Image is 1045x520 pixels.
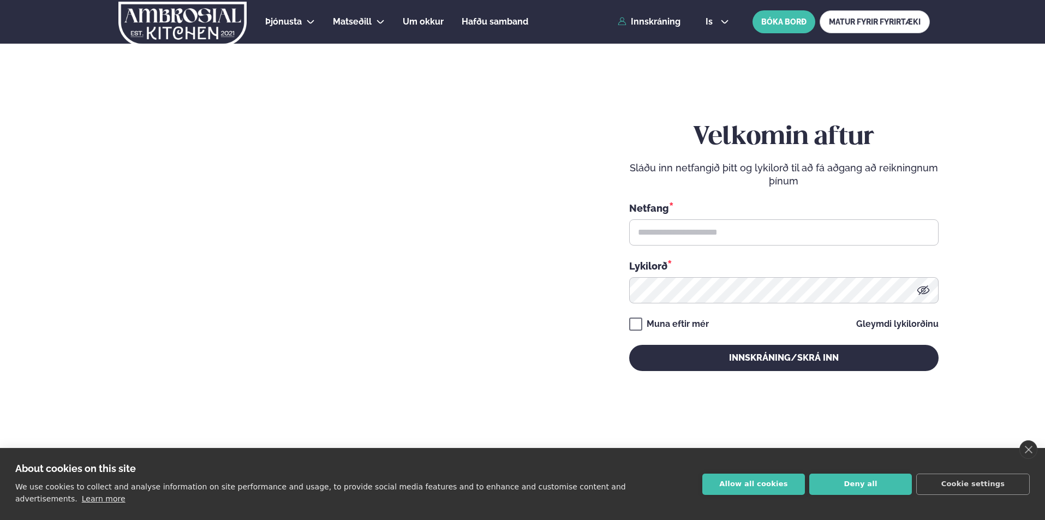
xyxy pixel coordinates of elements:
button: Deny all [809,474,912,495]
span: is [706,17,716,26]
img: logo [117,2,248,46]
a: Um okkur [403,15,444,28]
button: is [697,17,738,26]
a: Innskráning [618,17,680,27]
strong: About cookies on this site [15,463,136,474]
p: Ef eitthvað sameinar fólk, þá er [PERSON_NAME] matarferðalag. [33,428,259,455]
span: Um okkur [403,16,444,27]
div: Netfang [629,201,939,215]
a: MATUR FYRIR FYRIRTÆKI [820,10,930,33]
button: Cookie settings [916,474,1030,495]
a: Gleymdi lykilorðinu [856,320,939,328]
p: Sláðu inn netfangið þitt og lykilorð til að fá aðgang að reikningnum þínum [629,162,939,188]
span: Þjónusta [265,16,302,27]
h2: Velkomin aftur [629,122,939,153]
p: We use cookies to collect and analyse information on site performance and usage, to provide socia... [15,482,626,503]
a: Learn more [82,494,126,503]
a: Matseðill [333,15,372,28]
button: Allow all cookies [702,474,805,495]
a: Þjónusta [265,15,302,28]
span: Hafðu samband [462,16,528,27]
button: BÓKA BORÐ [753,10,815,33]
button: Innskráning/Skrá inn [629,345,939,371]
a: close [1019,440,1037,459]
h2: Velkomin á Ambrosial kitchen! [33,324,259,415]
span: Matseðill [333,16,372,27]
div: Lykilorð [629,259,939,273]
a: Hafðu samband [462,15,528,28]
